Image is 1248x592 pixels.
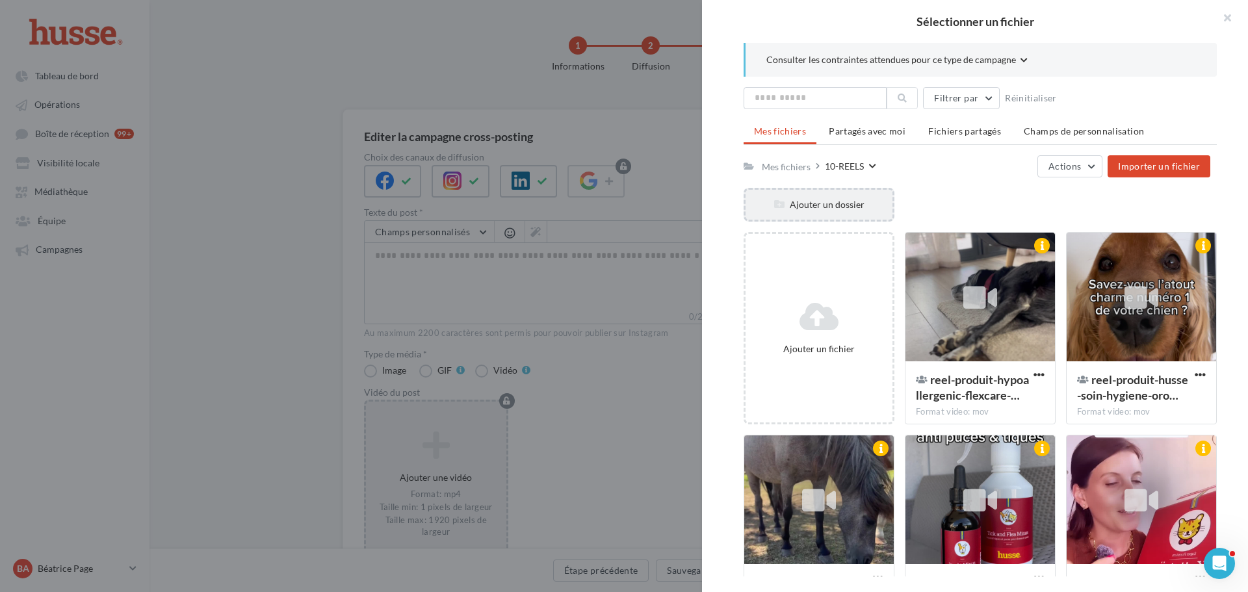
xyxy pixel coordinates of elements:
[1037,155,1102,177] button: Actions
[766,53,1028,69] button: Consulter les contraintes attendues pour ce type de campagne
[916,406,1045,418] div: Format video: mov
[928,125,1001,136] span: Fichiers partagés
[723,16,1227,27] h2: Sélectionner un fichier
[1000,90,1062,106] button: Réinitialiser
[1048,161,1081,172] span: Actions
[1118,161,1200,172] span: Importer un fichier
[825,160,864,172] div: 10-REELS
[762,161,811,173] div: Mes fichiers
[1108,155,1210,177] button: Importer un fichier
[1204,548,1235,579] iframe: Intercom live chat
[1077,406,1206,418] div: Format video: mov
[1077,372,1188,402] span: reel-produit-husse-soin-hygiene-oron-ogon-chien
[746,198,892,211] div: Ajouter un dossier
[766,53,1016,66] span: Consulter les contraintes attendues pour ce type de campagne
[829,125,905,136] span: Partagés avec moi
[751,342,887,355] div: Ajouter un fichier
[1024,125,1144,136] span: Champs de personnalisation
[916,372,1029,402] span: reel-produit-hypoallergenic-flexcare-senior-chien
[754,125,806,136] span: Mes fichiers
[923,87,1000,109] button: Filtrer par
